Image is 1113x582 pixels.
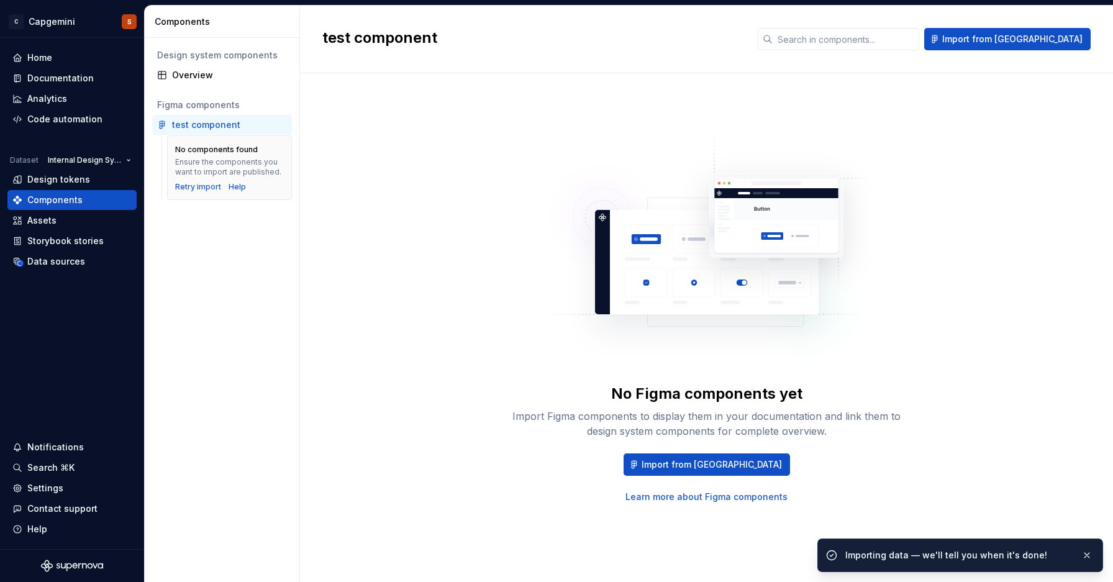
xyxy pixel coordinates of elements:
button: Contact support [7,499,137,519]
div: Home [27,52,52,64]
div: Figma components [157,99,287,111]
a: Settings [7,478,137,498]
div: Documentation [27,72,94,84]
div: Help [27,523,47,535]
div: Analytics [27,93,67,105]
span: Import from [GEOGRAPHIC_DATA] [942,33,1083,45]
div: No components found [175,145,258,155]
div: Design tokens [27,173,90,186]
div: test component [172,119,240,131]
div: Settings [27,482,63,494]
h2: test component [322,28,743,48]
a: Learn more about Figma components [625,491,788,503]
button: Help [7,519,137,539]
div: Storybook stories [27,235,104,247]
div: S [127,17,132,27]
button: CCapgeminiS [2,8,142,35]
a: Documentation [7,68,137,88]
button: Import from [GEOGRAPHIC_DATA] [624,453,790,476]
div: Assets [27,214,57,227]
a: test component [152,115,292,135]
div: Ensure the components you want to import are published. [175,157,284,177]
a: Data sources [7,252,137,271]
div: Contact support [27,502,98,515]
svg: Supernova Logo [41,560,103,572]
span: Import from [GEOGRAPHIC_DATA] [642,458,782,471]
span: Internal Design System [48,155,121,165]
button: Retry import [175,182,221,192]
div: Design system components [157,49,287,61]
a: Components [7,190,137,210]
div: Search ⌘K [27,462,75,474]
a: Storybook stories [7,231,137,251]
div: Data sources [27,255,85,268]
a: Help [229,182,246,192]
div: Code automation [27,113,102,125]
div: Components [27,194,83,206]
div: Components [155,16,294,28]
button: Search ⌘K [7,458,137,478]
div: Dataset [10,155,39,165]
button: Notifications [7,437,137,457]
a: Code automation [7,109,137,129]
a: Assets [7,211,137,230]
div: No Figma components yet [611,384,802,404]
button: Import from [GEOGRAPHIC_DATA] [924,28,1091,50]
div: Notifications [27,441,84,453]
div: Importing data — we'll tell you when it's done! [845,549,1071,562]
div: Import Figma components to display them in your documentation and link them to design system comp... [508,409,906,439]
input: Search in components... [773,28,919,50]
button: Internal Design System [42,152,137,169]
div: Capgemini [29,16,75,28]
a: Overview [152,65,292,85]
a: Design tokens [7,170,137,189]
div: Overview [172,69,287,81]
a: Home [7,48,137,68]
a: Analytics [7,89,137,109]
div: C [9,14,24,29]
